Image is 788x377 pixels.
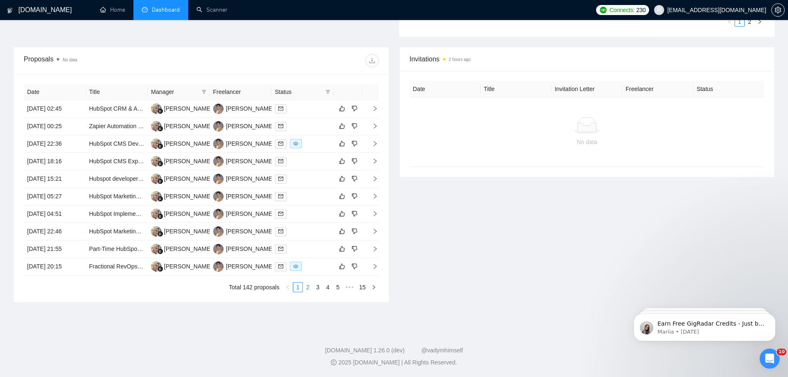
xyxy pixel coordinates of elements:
img: YK [213,244,224,254]
button: right [755,17,765,27]
span: Invitations [410,54,765,64]
a: @vadymhimself [421,347,463,354]
a: 5 [333,283,342,292]
span: like [339,105,345,112]
div: [PERSON_NAME] [164,192,212,201]
span: like [339,228,345,235]
span: dislike [352,175,357,182]
span: right [365,246,378,252]
span: 10 [777,349,786,355]
span: mail [278,211,283,216]
button: dislike [350,121,360,131]
span: mail [278,246,283,251]
li: 3 [313,282,323,292]
span: right [365,211,378,217]
span: Dashboard [152,6,180,13]
li: 1 [735,17,745,27]
span: like [339,158,345,164]
img: NN [151,209,161,219]
a: NN[PERSON_NAME] [151,122,212,129]
span: filter [201,89,206,94]
li: 1 [293,282,303,292]
a: NN[PERSON_NAME] [151,245,212,252]
div: [PERSON_NAME] [226,121,274,131]
li: Previous Page [725,17,735,27]
a: HubSpot Implementation Specialist for Porcelain Enamel Sign Company [89,210,276,217]
img: YK [213,174,224,184]
span: user [656,7,662,13]
span: dislike [352,228,357,235]
img: YK [213,226,224,237]
a: NN[PERSON_NAME] [151,228,212,234]
th: Title [481,81,551,97]
img: YK [213,139,224,149]
a: YK[PERSON_NAME] [213,105,274,111]
button: left [283,282,293,292]
img: NN [151,174,161,184]
div: [PERSON_NAME] [226,139,274,148]
span: left [727,19,732,24]
button: right [369,282,379,292]
a: 1 [735,17,744,26]
th: Manager [148,84,210,100]
th: Freelancer [210,84,272,100]
img: NN [151,261,161,272]
td: [DATE] 02:45 [24,100,86,118]
td: [DATE] 04:51 [24,205,86,223]
li: 2 [303,282,313,292]
td: [DATE] 00:25 [24,118,86,135]
th: Freelancer [622,81,693,97]
span: filter [324,86,332,98]
img: logo [7,4,13,17]
a: searchScanner [196,6,227,13]
button: setting [771,3,785,17]
div: [PERSON_NAME] [164,157,212,166]
span: mail [278,141,283,146]
li: Next Page [369,282,379,292]
span: dislike [352,263,357,270]
a: Hubspot developer to build automations & sequences [89,175,228,182]
a: 2 [745,17,754,26]
td: [DATE] 20:15 [24,258,86,276]
iframe: Intercom notifications message [621,296,788,354]
a: 4 [323,283,332,292]
div: [PERSON_NAME] [164,104,212,113]
a: NN[PERSON_NAME] [151,263,212,269]
th: Date [24,84,86,100]
div: [PERSON_NAME] [164,227,212,236]
span: dislike [352,140,357,147]
span: eye [293,264,298,269]
div: [PERSON_NAME] [226,227,274,236]
td: [DATE] 15:21 [24,170,86,188]
div: [PERSON_NAME] [226,244,274,253]
a: YK[PERSON_NAME] [213,140,274,147]
button: like [337,104,347,114]
th: Status [693,81,764,97]
div: [PERSON_NAME] [164,262,212,271]
span: mail [278,159,283,164]
span: dislike [352,210,357,217]
img: YK [213,104,224,114]
span: right [757,19,762,24]
span: like [339,175,345,182]
img: NN [151,139,161,149]
div: [PERSON_NAME] [226,192,274,201]
span: copyright [331,359,337,365]
td: HubSpot Marketing & Sales Hub – On-Call B2B Support [86,223,148,240]
div: [PERSON_NAME] [226,262,274,271]
span: right [365,176,378,182]
span: mail [278,106,283,111]
span: Status [275,87,322,96]
div: [PERSON_NAME] [164,244,212,253]
li: 15 [356,282,369,292]
span: dislike [352,245,357,252]
a: NN[PERSON_NAME] [151,157,212,164]
span: right [365,123,378,129]
div: [PERSON_NAME] [226,209,274,218]
td: Zapier Automation Specialist for HubSpot Integration [86,118,148,135]
a: NN[PERSON_NAME] [151,192,212,199]
img: NN [151,191,161,202]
